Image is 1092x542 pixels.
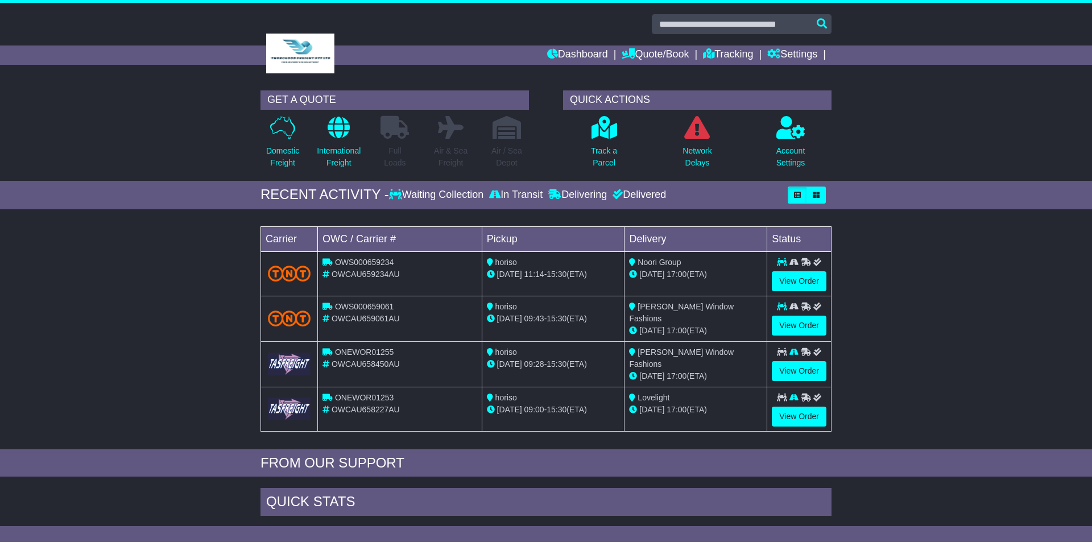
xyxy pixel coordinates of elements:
[703,45,753,65] a: Tracking
[547,45,608,65] a: Dashboard
[380,145,409,169] p: Full Loads
[629,347,734,369] span: [PERSON_NAME] Window Fashions
[389,189,486,201] div: Waiting Collection
[487,268,620,280] div: - (ETA)
[495,393,517,402] span: horiso
[772,407,826,427] a: View Order
[495,302,517,311] span: horiso
[260,187,389,203] div: RECENT ACTIVITY -
[667,405,686,414] span: 17:00
[629,302,734,323] span: [PERSON_NAME] Window Fashions
[682,115,712,175] a: NetworkDelays
[772,361,826,381] a: View Order
[260,488,832,519] div: Quick Stats
[317,145,361,169] p: International Freight
[563,90,832,110] div: QUICK ACTIONS
[629,404,762,416] div: (ETA)
[260,455,832,471] div: FROM OUR SUPPORT
[772,316,826,336] a: View Order
[629,268,762,280] div: (ETA)
[266,145,299,169] p: Domestic Freight
[268,311,311,326] img: TNT_Domestic.png
[268,353,311,375] img: GetCarrierServiceLogo
[767,226,832,251] td: Status
[667,270,686,279] span: 17:00
[268,398,311,420] img: GetCarrierServiceLogo
[495,258,517,267] span: horiso
[497,359,522,369] span: [DATE]
[590,115,618,175] a: Track aParcel
[332,314,400,323] span: OWCAU659061AU
[767,45,817,65] a: Settings
[260,90,529,110] div: GET A QUOTE
[434,145,468,169] p: Air & Sea Freight
[497,270,522,279] span: [DATE]
[639,326,664,335] span: [DATE]
[638,393,669,402] span: Lovelight
[524,405,544,414] span: 09:00
[591,145,617,169] p: Track a Parcel
[667,371,686,380] span: 17:00
[332,359,400,369] span: OWCAU658450AU
[524,314,544,323] span: 09:43
[545,189,610,201] div: Delivering
[487,313,620,325] div: - (ETA)
[486,189,545,201] div: In Transit
[335,347,394,357] span: ONEWOR01255
[776,145,805,169] p: Account Settings
[318,226,482,251] td: OWC / Carrier #
[667,326,686,335] span: 17:00
[547,270,566,279] span: 15:30
[639,371,664,380] span: [DATE]
[524,359,544,369] span: 09:28
[497,314,522,323] span: [DATE]
[335,258,394,267] span: OWS000659234
[547,359,566,369] span: 15:30
[491,145,522,169] p: Air / Sea Depot
[547,314,566,323] span: 15:30
[332,270,400,279] span: OWCAU659234AU
[316,115,361,175] a: InternationalFreight
[610,189,666,201] div: Delivered
[335,393,394,402] span: ONEWOR01253
[524,270,544,279] span: 11:14
[266,115,300,175] a: DomesticFreight
[547,405,566,414] span: 15:30
[261,226,318,251] td: Carrier
[622,45,689,65] a: Quote/Book
[497,405,522,414] span: [DATE]
[268,266,311,281] img: TNT_Domestic.png
[639,270,664,279] span: [DATE]
[487,404,620,416] div: - (ETA)
[482,226,624,251] td: Pickup
[629,370,762,382] div: (ETA)
[332,405,400,414] span: OWCAU658227AU
[682,145,712,169] p: Network Delays
[629,325,762,337] div: (ETA)
[639,405,664,414] span: [DATE]
[776,115,806,175] a: AccountSettings
[495,347,517,357] span: horiso
[487,358,620,370] div: - (ETA)
[624,226,767,251] td: Delivery
[638,258,681,267] span: Noori Group
[335,302,394,311] span: OWS000659061
[772,271,826,291] a: View Order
